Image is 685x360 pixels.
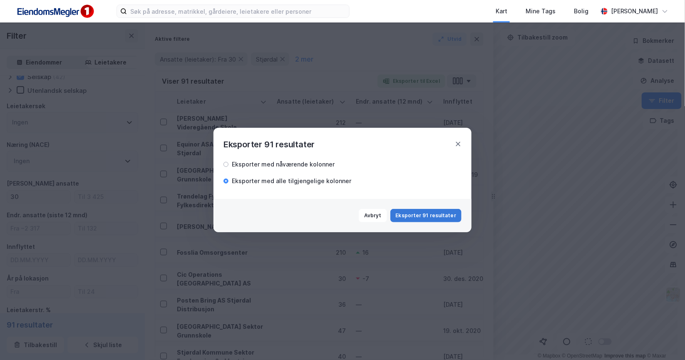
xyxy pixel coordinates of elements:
button: Eksporter 91 resultater [390,209,462,222]
img: F4PB6Px+NJ5v8B7XTbfpPpyloAAAAASUVORK5CYII= [13,2,97,21]
div: Eksporter med alle tilgjengelige kolonner [232,176,351,186]
div: Kart [496,6,507,16]
div: Mine Tags [526,6,556,16]
div: Eksporter med nåværende kolonner [232,159,335,169]
button: Avbryt [359,209,387,222]
iframe: Chat Widget [643,320,685,360]
div: Bolig [574,6,588,16]
div: [PERSON_NAME] [611,6,658,16]
div: Kontrollprogram for chat [643,320,685,360]
input: Søk på adresse, matrikkel, gårdeiere, leietakere eller personer [127,5,349,17]
div: Eksporter 91 resultater [223,138,315,151]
